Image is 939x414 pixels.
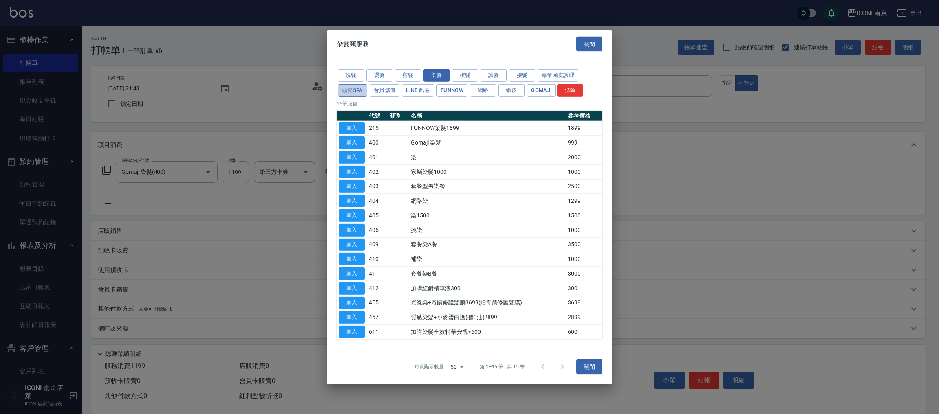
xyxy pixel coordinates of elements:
td: 染1500 [409,208,566,223]
td: 611 [367,324,388,339]
button: 加入 [339,195,365,207]
td: 網路染 [409,194,566,208]
td: 家屬染髮1000 [409,164,566,179]
td: 405 [367,208,388,223]
button: 加入 [339,311,365,324]
td: 1899 [566,121,602,136]
button: 加入 [339,151,365,164]
td: 402 [367,164,388,179]
td: 1000 [566,164,602,179]
button: 加入 [339,326,365,338]
td: 457 [367,310,388,325]
button: 加入 [339,267,365,280]
td: 401 [367,150,388,164]
button: LINE 酷卷 [402,84,434,97]
button: 關閉 [576,359,602,374]
button: 加入 [339,238,365,251]
td: 3500 [566,237,602,252]
td: 1500 [566,208,602,223]
td: 加購染髮全效精華安瓶+600 [409,324,566,339]
td: 3000 [566,266,602,281]
td: 染 [409,150,566,164]
button: 加入 [339,296,365,309]
button: 清除 [557,84,583,97]
td: 409 [367,237,388,252]
th: 名稱 [409,110,566,121]
button: 蝦皮 [498,84,525,97]
button: 加入 [339,282,365,295]
td: 加購紅鑽精華液300 [409,281,566,296]
button: FUNNOW [436,84,467,97]
td: 補染 [409,252,566,267]
th: 參考價格 [566,110,602,121]
button: 關閉 [576,36,602,51]
td: 300 [566,281,602,296]
td: 2000 [566,150,602,164]
button: 接髮 [509,69,535,82]
td: 質感染髮+小麥蛋白護(贈C油)2899 [409,310,566,325]
button: 護髮 [481,69,507,82]
td: 套餐染A餐 [409,237,566,252]
span: 染髮類服務 [337,40,369,48]
td: 挑染 [409,223,566,237]
button: 專業頭皮護理 [538,69,578,82]
td: 3699 [566,296,602,310]
td: 套餐染B餐 [409,266,566,281]
td: 411 [367,266,388,281]
td: 1000 [566,223,602,237]
td: 2899 [566,310,602,325]
td: 215 [367,121,388,136]
td: 412 [367,281,388,296]
button: 加入 [339,209,365,222]
td: 410 [367,252,388,267]
button: 梳髮 [452,69,478,82]
button: 染髮 [423,69,450,82]
td: 403 [367,179,388,194]
td: 2500 [566,179,602,194]
button: 加入 [339,253,365,265]
td: FUNNOW染髮1899 [409,121,566,136]
button: 會員儲值 [370,84,400,97]
button: 燙髮 [366,69,392,82]
p: 每頁顯示數量 [414,363,444,370]
div: 50 [447,356,467,378]
td: 404 [367,194,388,208]
td: 套餐型男染餐 [409,179,566,194]
button: 加入 [339,122,365,134]
th: 類別 [388,110,409,121]
button: 頭皮SPA [338,84,367,97]
button: 加入 [339,180,365,193]
button: 加入 [339,136,365,149]
td: Gomaji 染髮 [409,136,566,150]
button: 洗髮 [338,69,364,82]
button: 加入 [339,166,365,178]
button: 剪髮 [395,69,421,82]
button: 加入 [339,224,365,237]
td: 406 [367,223,388,237]
td: 999 [566,136,602,150]
td: 1000 [566,252,602,267]
button: Gomaji [527,84,556,97]
th: 代號 [367,110,388,121]
p: 第 1–15 筆 共 15 筆 [480,363,525,370]
td: 455 [367,296,388,310]
button: 網路 [470,84,496,97]
td: 600 [566,324,602,339]
td: 400 [367,136,388,150]
td: 光線染+奇蹟修護髮膜3699(贈奇蹟修護髮膜) [409,296,566,310]
td: 1299 [566,194,602,208]
p: 15 筆服務 [337,100,602,107]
